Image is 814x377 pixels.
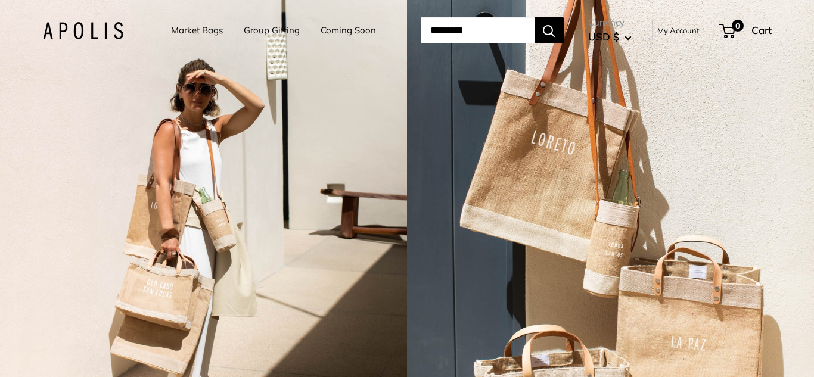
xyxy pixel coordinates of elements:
a: Market Bags [171,22,223,39]
span: Currency [588,14,632,31]
button: USD $ [588,27,632,46]
a: My Account [657,23,700,38]
input: Search... [421,17,535,43]
span: 0 [731,20,743,32]
a: 0 Cart [720,21,772,40]
a: Coming Soon [321,22,376,39]
button: Search [535,17,564,43]
span: Cart [751,24,772,36]
span: USD $ [588,30,619,43]
a: Group Gifting [244,22,300,39]
img: Apolis [43,22,123,39]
